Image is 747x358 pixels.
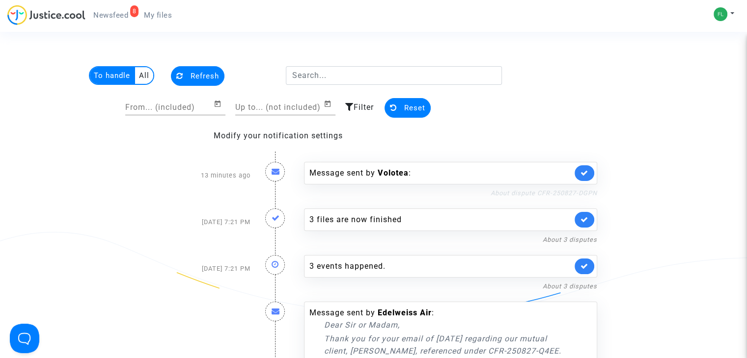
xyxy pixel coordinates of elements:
[378,168,409,178] b: Volotea
[385,98,431,118] button: Reset
[191,72,219,80] span: Refresh
[214,131,343,140] a: Modify your notification settings
[142,152,258,199] div: 13 minutes ago
[378,308,432,317] b: Edelweiss Air
[171,66,224,86] button: Refresh
[142,245,258,292] div: [DATE] 7:21 PM
[309,260,572,272] div: 3 events happened.
[136,8,180,23] a: My files
[130,5,139,17] div: 8
[714,7,727,21] img: 27626d57a3ba4a5b969f53e3f2c8e71c
[85,8,136,23] a: 8Newsfeed
[324,319,572,331] p: Dear Sir or Madam,
[214,98,225,110] button: Open calendar
[324,98,335,110] button: Open calendar
[491,189,597,197] a: About dispute CFR-250827-DGPN
[543,236,597,243] a: About 3 disputes
[404,103,425,112] span: Reset
[10,324,39,353] iframe: Help Scout Beacon - Open
[309,167,572,179] div: Message sent by :
[286,66,502,85] input: Search...
[144,11,172,20] span: My files
[135,67,153,84] multi-toggle-item: All
[543,282,597,290] a: About 3 disputes
[354,102,374,112] span: Filter
[309,214,572,226] div: 3 files are now finished
[7,5,85,25] img: jc-logo.svg
[93,11,128,20] span: Newsfeed
[142,199,258,245] div: [DATE] 7:21 PM
[90,67,135,84] multi-toggle-item: To handle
